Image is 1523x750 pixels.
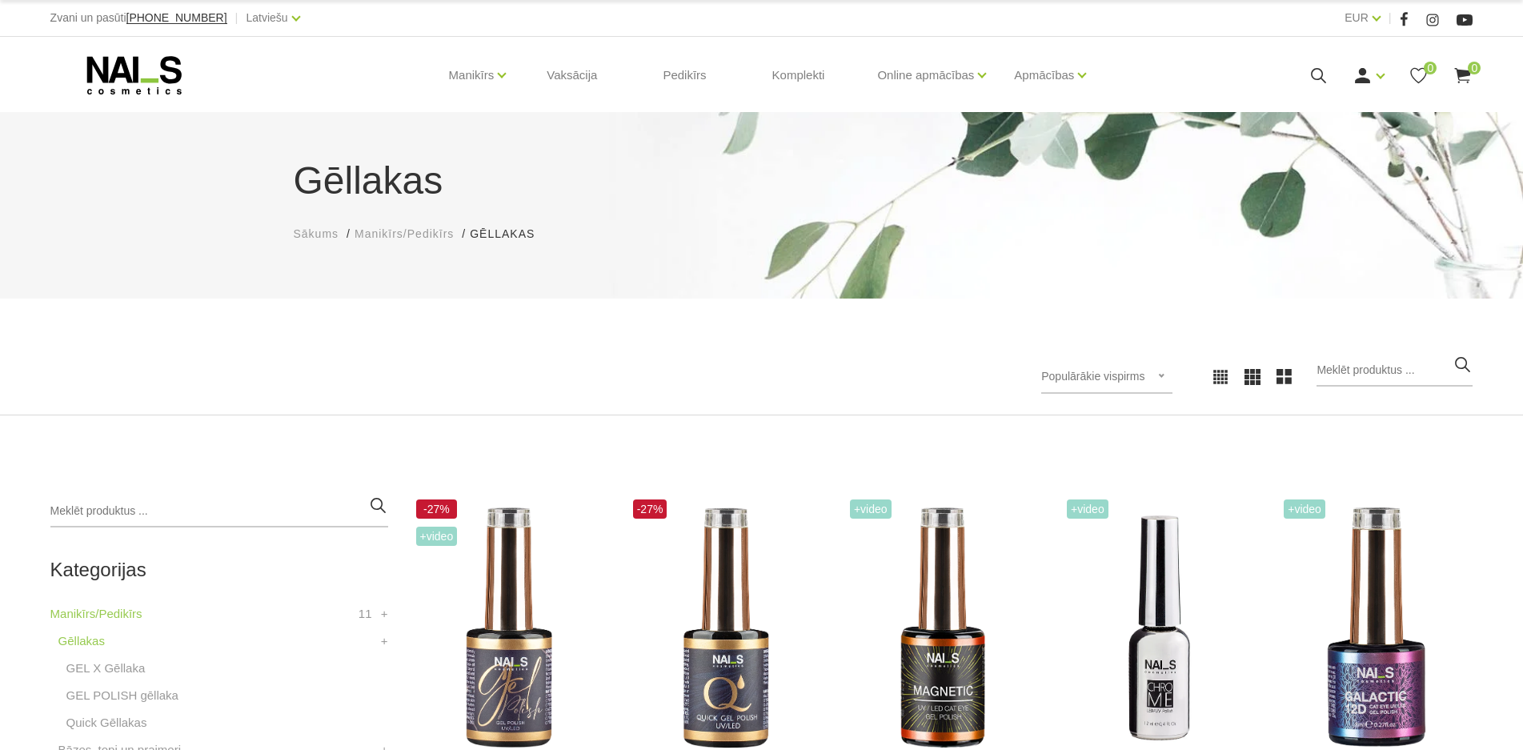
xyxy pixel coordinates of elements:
[66,686,178,705] a: GEL POLISH gēllaka
[416,499,458,519] span: -27%
[633,499,667,519] span: -27%
[359,604,372,624] span: 11
[381,604,388,624] a: +
[1409,66,1429,86] a: 0
[294,152,1230,210] h1: Gēllakas
[66,713,147,732] a: Quick Gēllakas
[759,37,838,114] a: Komplekti
[1468,62,1481,74] span: 0
[416,527,458,546] span: +Video
[58,632,105,651] a: Gēllakas
[534,37,610,114] a: Vaksācija
[449,43,495,107] a: Manikīrs
[126,11,227,24] span: [PHONE_NUMBER]
[235,8,238,28] span: |
[650,37,719,114] a: Pedikīrs
[355,226,454,243] a: Manikīrs/Pedikīrs
[1389,8,1392,28] span: |
[1453,66,1473,86] a: 0
[1041,370,1144,383] span: Populārākie vispirms
[246,8,287,27] a: Latviešu
[294,227,339,240] span: Sākums
[1014,43,1074,107] a: Apmācības
[126,12,227,24] a: [PHONE_NUMBER]
[1424,62,1437,74] span: 0
[50,495,388,527] input: Meklēt produktus ...
[50,604,142,624] a: Manikīrs/Pedikīrs
[66,659,146,678] a: GEL X Gēllaka
[1345,8,1369,27] a: EUR
[1317,355,1473,387] input: Meklēt produktus ...
[50,8,227,28] div: Zvani un pasūti
[355,227,454,240] span: Manikīrs/Pedikīrs
[294,226,339,243] a: Sākums
[381,632,388,651] a: +
[50,559,388,580] h2: Kategorijas
[877,43,974,107] a: Online apmācības
[1067,499,1108,519] span: +Video
[470,226,551,243] li: Gēllakas
[1284,499,1325,519] span: +Video
[850,499,892,519] span: +Video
